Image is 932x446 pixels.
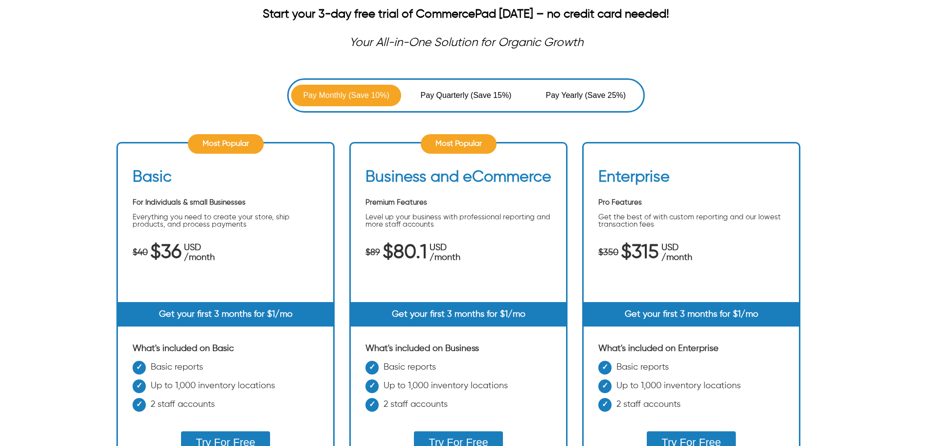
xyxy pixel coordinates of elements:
[585,90,626,101] span: (Save 25%)
[184,253,215,262] span: /month
[584,302,799,327] div: Get your first 3 months for $1/mo
[598,168,670,191] h2: Enterprise
[118,302,333,327] div: Get your first 3 months for $1/mo
[621,248,659,258] span: $315
[546,90,585,101] span: Pay Yearly
[471,90,512,101] span: (Save 15%)
[365,344,551,353] div: What's included on Business
[421,90,471,101] span: Pay Quarterly
[598,199,784,206] p: Pro Features
[184,243,215,253] span: USD
[351,302,566,327] div: Get your first 3 months for $1/mo
[303,90,349,101] span: Pay Monthly
[291,85,401,106] button: Pay Monthly (Save 10%)
[150,248,182,258] span: $36
[421,134,497,154] div: Most Popular
[365,168,551,191] h2: Business and eCommerce
[365,398,551,417] li: 2 staff accounts
[598,361,784,379] li: Basic reports
[133,199,318,206] p: For Individuals & small Businesses
[383,248,427,258] span: $80.1
[365,361,551,379] li: Basic reports
[661,253,692,262] span: /month
[133,398,318,417] li: 2 staff accounts
[365,199,551,206] p: Premium Features
[598,398,784,417] li: 2 staff accounts
[365,213,551,228] p: Level up your business with professional reporting and more staff accounts
[430,243,460,253] span: USD
[598,379,784,398] li: Up to 1,000 inventory locations
[188,134,264,154] div: Most Popular
[598,248,618,258] span: $350
[133,344,318,353] div: What's included on Basic
[365,379,551,398] li: Up to 1,000 inventory locations
[133,168,172,191] h2: Basic
[349,37,583,48] em: Your All-in-One Solution for Organic Growth
[365,248,380,258] span: $89
[411,85,521,106] button: Pay Quarterly (Save 15%)
[133,361,318,379] li: Basic reports
[430,253,460,262] span: /month
[598,213,784,228] p: Get the best of with custom reporting and our lowest transaction fees
[348,90,389,101] span: (Save 10%)
[133,379,318,398] li: Up to 1,000 inventory locations
[661,243,692,253] span: USD
[133,213,318,228] p: Everything you need to create your store, ship products, and process payments
[598,344,784,353] div: What's included on Enterprise
[133,248,148,258] span: $40
[531,85,641,106] button: Pay Yearly (Save 25%)
[263,8,669,20] strong: Start your 3-day free trial of CommercePad [DATE] – no credit card needed!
